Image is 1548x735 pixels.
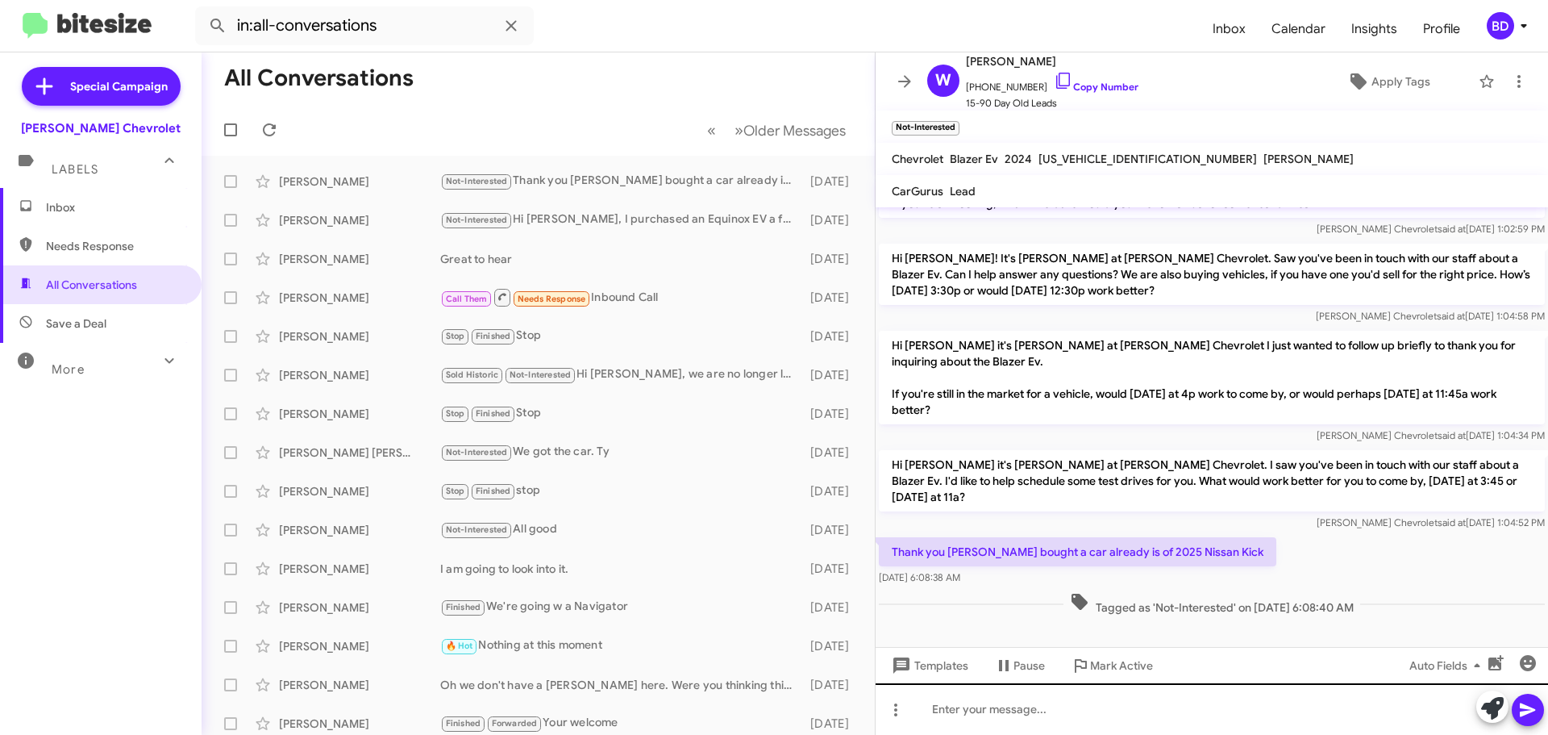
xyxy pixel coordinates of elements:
div: I am going to look into it. [440,561,802,577]
div: [PERSON_NAME] [279,290,440,306]
nav: Page navigation example [698,114,855,147]
span: » [734,120,743,140]
span: Not-Interested [510,370,572,380]
span: CarGurus [892,184,943,198]
span: Forwarded [488,716,541,732]
span: Stop [446,331,465,341]
span: Stop [446,408,465,419]
div: [DATE] [802,522,862,538]
span: Finished [446,602,481,612]
span: Older Messages [743,122,846,140]
button: BD [1473,12,1530,40]
div: [PERSON_NAME] [279,483,440,499]
span: 15-90 Day Old Leads [966,95,1138,111]
div: We're going w a Navigator [440,598,802,616]
span: Finished [476,331,511,341]
span: Call Them [446,294,488,304]
span: Auto Fields [1409,651,1487,680]
span: [PERSON_NAME] Chevrolet [DATE] 1:04:34 PM [1317,429,1545,441]
h1: All Conversations [224,65,414,91]
span: [PERSON_NAME] Chevrolet [DATE] 1:02:59 PM [1317,223,1545,235]
span: « [707,120,716,140]
div: [DATE] [802,290,862,306]
span: Blazer Ev [950,152,998,166]
a: Calendar [1259,6,1338,52]
div: [DATE] [802,367,862,383]
span: Mark Active [1090,651,1153,680]
div: [DATE] [802,406,862,422]
a: Insights [1338,6,1410,52]
span: Needs Response [518,294,586,304]
span: [US_VEHICLE_IDENTIFICATION_NUMBER] [1038,152,1257,166]
p: Hi [PERSON_NAME] it's [PERSON_NAME] at [PERSON_NAME] Chevrolet. I saw you've been in touch with o... [879,450,1545,512]
a: Copy Number [1054,81,1138,93]
div: Your welcome [440,714,802,733]
span: Lead [950,184,976,198]
p: Thank you [PERSON_NAME] bought a car already is of 2025 Nissan Kick [879,537,1276,566]
div: [DATE] [802,445,862,461]
button: Next [725,114,855,147]
div: [PERSON_NAME] [279,251,440,267]
div: [PERSON_NAME] [279,677,440,693]
div: [DATE] [802,251,862,267]
div: Stop [440,404,802,423]
span: 🔥 Hot [446,641,473,651]
div: [PERSON_NAME] [PERSON_NAME] [279,445,440,461]
div: [PERSON_NAME] [279,716,440,732]
span: [PHONE_NUMBER] [966,71,1138,95]
div: [DATE] [802,599,862,616]
div: [DATE] [802,173,862,190]
span: Templates [888,651,968,680]
span: said at [1438,429,1466,441]
div: Nothing at this moment [440,637,802,655]
button: Pause [981,651,1058,680]
span: Finished [476,408,511,419]
button: Auto Fields [1396,651,1500,680]
div: Inbound Call [440,287,802,307]
span: [PERSON_NAME] Chevrolet [DATE] 1:04:52 PM [1317,516,1545,528]
span: 2024 [1005,152,1032,166]
div: [PERSON_NAME] Chevrolet [21,120,181,136]
span: Pause [1013,651,1045,680]
div: stop [440,482,802,500]
button: Templates [876,651,981,680]
a: Inbox [1200,6,1259,52]
span: Stop [446,486,465,496]
div: All good [440,520,802,539]
div: [PERSON_NAME] [279,367,440,383]
span: W [935,68,951,94]
div: [DATE] [802,638,862,654]
span: Inbox [46,199,183,215]
div: [PERSON_NAME] [279,173,440,190]
div: Hi [PERSON_NAME], we are no longer looking for a vehicle. But thank you for checking in [440,365,802,384]
span: More [52,362,85,377]
span: [PERSON_NAME] [966,52,1138,71]
span: Finished [476,486,511,496]
div: Thank you [PERSON_NAME] bought a car already is of 2025 Nissan Kick [440,172,802,190]
span: [PERSON_NAME] [1263,152,1354,166]
div: BD [1487,12,1514,40]
div: Oh we don't have a [PERSON_NAME] here. Were you thinking this was [PERSON_NAME] Chevrolet [440,677,802,693]
span: Tagged as 'Not-Interested' on [DATE] 6:08:40 AM [1063,592,1360,616]
span: Not-Interested [446,447,508,457]
div: [PERSON_NAME] [279,522,440,538]
span: Labels [52,162,98,177]
div: [DATE] [802,677,862,693]
div: [PERSON_NAME] [279,638,440,654]
div: [PERSON_NAME] [279,328,440,345]
span: Finished [446,718,481,729]
button: Previous [697,114,726,147]
input: Search [195,6,534,45]
span: [PERSON_NAME] Chevrolet [DATE] 1:04:58 PM [1316,310,1545,322]
button: Apply Tags [1305,67,1471,96]
div: Hi [PERSON_NAME], I purchased an Equinox EV a few days ago so am out of the market now, but thank... [440,211,802,229]
span: Save a Deal [46,315,106,332]
span: Special Campaign [70,78,168,94]
div: Great to hear [440,251,802,267]
div: [PERSON_NAME] [279,212,440,228]
div: Stop [440,327,802,345]
div: We got the car. Ty [440,443,802,461]
div: [DATE] [802,483,862,499]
